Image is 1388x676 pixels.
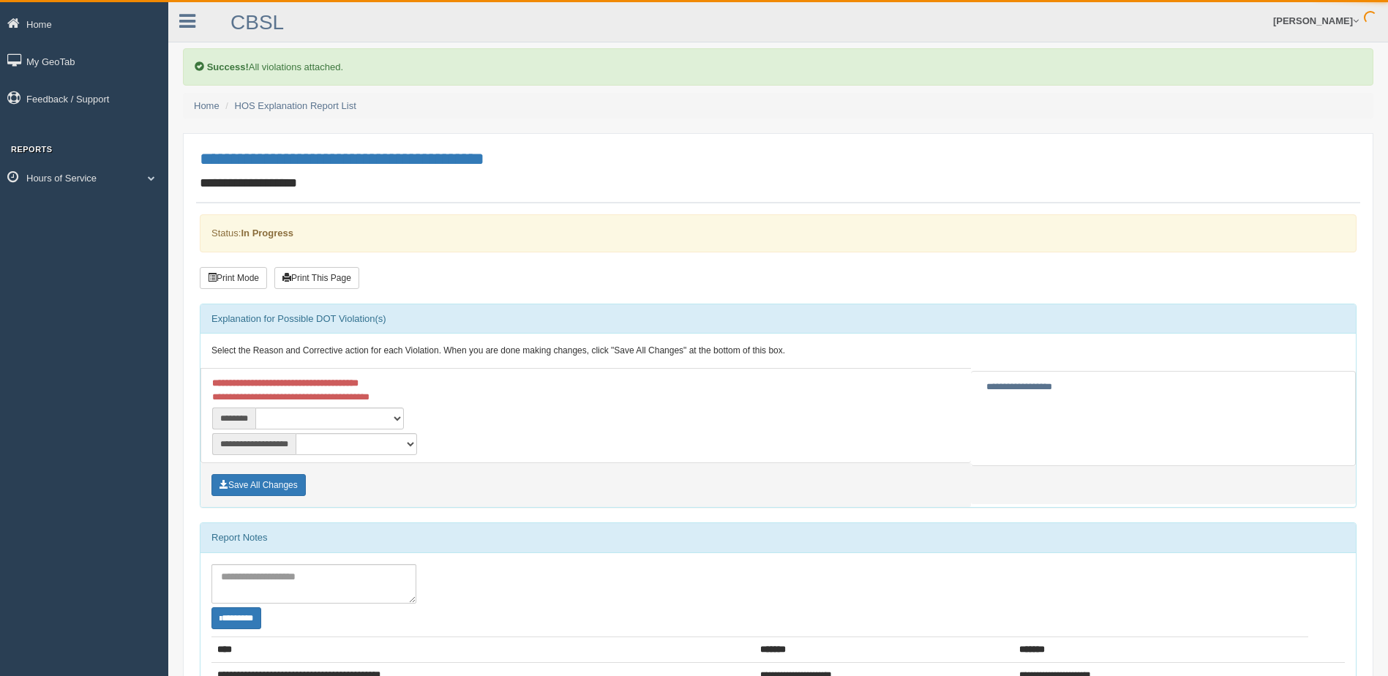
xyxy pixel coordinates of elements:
button: Print This Page [274,267,359,289]
div: Status: [200,214,1357,252]
button: Change Filter Options [211,607,261,629]
strong: In Progress [241,228,293,239]
a: HOS Explanation Report List [235,100,356,111]
div: Select the Reason and Corrective action for each Violation. When you are done making changes, cli... [200,334,1356,369]
a: CBSL [230,11,284,34]
button: Print Mode [200,267,267,289]
div: Explanation for Possible DOT Violation(s) [200,304,1356,334]
a: Home [194,100,220,111]
b: Success! [207,61,249,72]
div: Report Notes [200,523,1356,552]
button: Save [211,474,306,496]
div: All violations attached. [183,48,1373,86]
